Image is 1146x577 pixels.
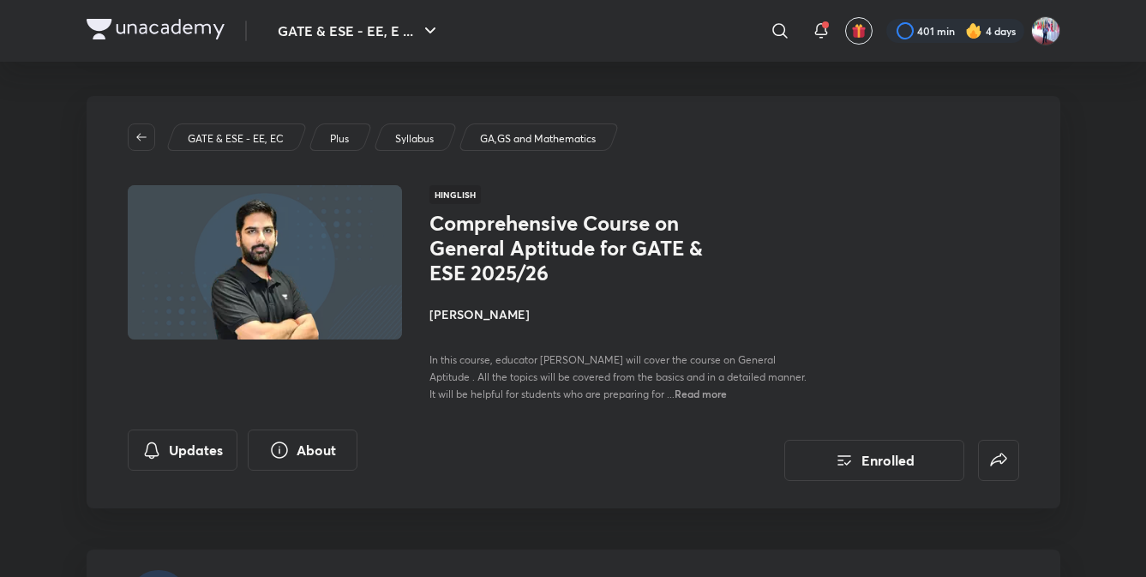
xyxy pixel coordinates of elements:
[188,131,284,147] p: GATE & ESE - EE, EC
[124,183,404,341] img: Thumbnail
[784,440,964,481] button: Enrolled
[851,23,867,39] img: avatar
[330,131,349,147] p: Plus
[845,17,873,45] button: avatar
[429,305,813,323] h4: [PERSON_NAME]
[128,430,237,471] button: Updates
[392,131,436,147] a: Syllabus
[477,131,598,147] a: GA,GS and Mathematics
[327,131,351,147] a: Plus
[1031,16,1060,45] img: Pradeep Kumar
[87,19,225,39] img: Company Logo
[429,211,710,285] h1: Comprehensive Course on General Aptitude for GATE & ESE 2025/26
[267,14,451,48] button: GATE & ESE - EE, E ...
[675,387,727,400] span: Read more
[965,22,982,39] img: streak
[978,440,1019,481] button: false
[395,131,434,147] p: Syllabus
[429,353,807,400] span: In this course, educator [PERSON_NAME] will cover the course on General Aptitude . All the topics...
[184,131,286,147] a: GATE & ESE - EE, EC
[248,430,357,471] button: About
[429,185,481,204] span: Hinglish
[87,19,225,44] a: Company Logo
[480,131,596,147] p: GA,GS and Mathematics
